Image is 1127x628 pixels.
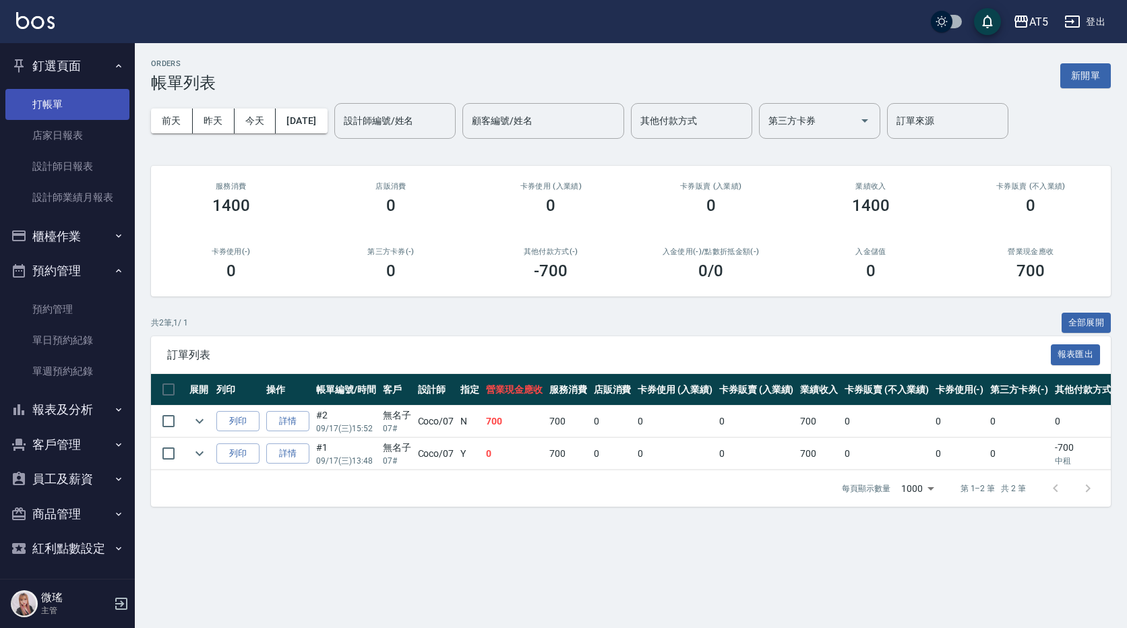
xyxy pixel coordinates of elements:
[11,590,38,617] img: Person
[316,422,376,435] p: 09/17 (三) 15:52
[213,374,263,406] th: 列印
[797,438,841,470] td: 700
[546,438,590,470] td: 700
[590,438,635,470] td: 0
[313,438,379,470] td: #1
[16,12,55,29] img: Logo
[987,438,1052,470] td: 0
[263,374,313,406] th: 操作
[186,374,213,406] th: 展開
[1026,196,1035,215] h3: 0
[483,374,546,406] th: 營業現金應收
[716,374,797,406] th: 卡券販賣 (入業績)
[1016,261,1045,280] h3: 700
[313,406,379,437] td: #2
[266,443,309,464] a: 詳情
[483,406,546,437] td: 700
[546,374,590,406] th: 服務消費
[1051,344,1101,365] button: 報表匯出
[987,374,1052,406] th: 第三方卡券(-)
[1029,13,1048,30] div: AT5
[276,108,327,133] button: [DATE]
[151,108,193,133] button: 前天
[5,49,129,84] button: 釘選頁面
[487,182,615,191] h2: 卡券使用 (入業績)
[1051,348,1101,360] a: 報表匯出
[841,374,932,406] th: 卡券販賣 (不入業績)
[647,247,774,256] h2: 入金使用(-) /點數折抵金額(-)
[266,411,309,432] a: 詳情
[634,438,716,470] td: 0
[546,406,590,437] td: 700
[167,247,295,256] h2: 卡券使用(-)
[1059,9,1111,34] button: 登出
[634,406,716,437] td: 0
[841,406,932,437] td: 0
[797,406,841,437] td: 700
[457,406,483,437] td: N
[151,317,188,329] p: 共 2 筆, 1 / 1
[634,374,716,406] th: 卡券使用 (入業績)
[932,438,987,470] td: 0
[1062,313,1111,334] button: 全部展開
[5,531,129,566] button: 紅利點數設定
[1008,8,1054,36] button: AT5
[534,261,568,280] h3: -700
[807,247,934,256] h2: 入金儲值
[698,261,723,280] h3: 0 /0
[590,406,635,437] td: 0
[457,374,483,406] th: 指定
[797,374,841,406] th: 業績收入
[167,182,295,191] h3: 服務消費
[842,482,890,495] p: 每頁顯示數量
[5,253,129,288] button: 預約管理
[316,455,376,467] p: 09/17 (三) 13:48
[457,438,483,470] td: Y
[483,438,546,470] td: 0
[415,438,458,470] td: Coco /07
[866,261,876,280] h3: 0
[212,196,250,215] h3: 1400
[193,108,235,133] button: 昨天
[932,406,987,437] td: 0
[716,438,797,470] td: 0
[974,8,1001,35] button: save
[1052,438,1126,470] td: -700
[896,470,939,507] div: 1000
[5,427,129,462] button: 客戶管理
[383,441,411,455] div: 無名子
[226,261,236,280] h3: 0
[5,497,129,532] button: 商品管理
[5,294,129,325] a: 預約管理
[151,73,216,92] h3: 帳單列表
[5,219,129,254] button: 櫃檯作業
[383,455,411,467] p: 07#
[41,604,110,617] p: 主管
[313,374,379,406] th: 帳單編號/時間
[546,196,555,215] h3: 0
[41,591,110,604] h5: 微瑤
[151,59,216,68] h2: ORDERS
[967,182,1095,191] h2: 卡券販賣 (不入業績)
[327,247,454,256] h2: 第三方卡券(-)
[415,406,458,437] td: Coco /07
[327,182,454,191] h2: 店販消費
[932,374,987,406] th: 卡券使用(-)
[5,151,129,182] a: 設計師日報表
[5,89,129,120] a: 打帳單
[1055,455,1122,467] p: 中租
[716,406,797,437] td: 0
[487,247,615,256] h2: 其他付款方式(-)
[5,325,129,356] a: 單日預約紀錄
[841,438,932,470] td: 0
[1052,406,1126,437] td: 0
[235,108,276,133] button: 今天
[379,374,415,406] th: 客戶
[1060,63,1111,88] button: 新開單
[216,443,260,464] button: 列印
[167,348,1051,362] span: 訂單列表
[1060,69,1111,82] a: 新開單
[1052,374,1126,406] th: 其他付款方式(-)
[189,411,210,431] button: expand row
[189,443,210,464] button: expand row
